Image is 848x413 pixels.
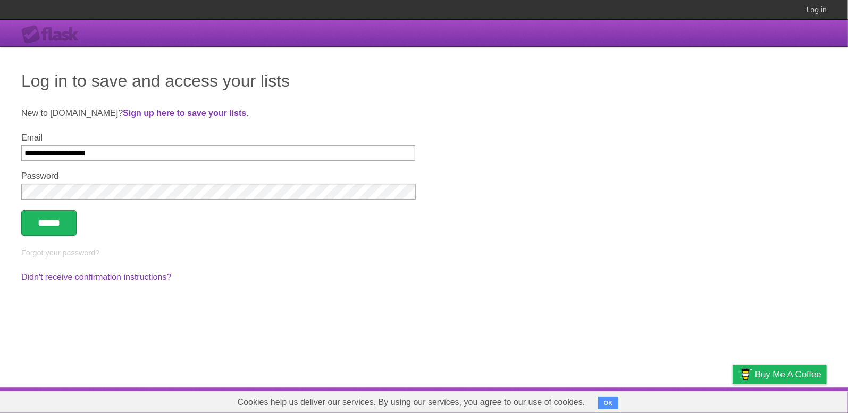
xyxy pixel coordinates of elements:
span: Buy me a coffee [755,365,821,384]
p: New to [DOMAIN_NAME]? . [21,107,827,120]
a: Sign up here to save your lists [123,109,246,118]
a: Suggest a feature [760,390,827,410]
img: Buy me a coffee [738,365,752,383]
a: About [591,390,614,410]
a: Didn't receive confirmation instructions? [21,272,171,282]
div: Flask [21,25,85,44]
a: Developers [626,390,669,410]
a: Forgot your password? [21,249,99,257]
a: Terms [683,390,706,410]
label: Email [21,133,415,143]
a: Privacy [719,390,746,410]
span: Cookies help us deliver our services. By using our services, you agree to our use of cookies. [227,392,596,413]
button: OK [598,397,619,409]
a: Buy me a coffee [733,365,827,384]
h1: Log in to save and access your lists [21,68,827,94]
label: Password [21,171,415,181]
